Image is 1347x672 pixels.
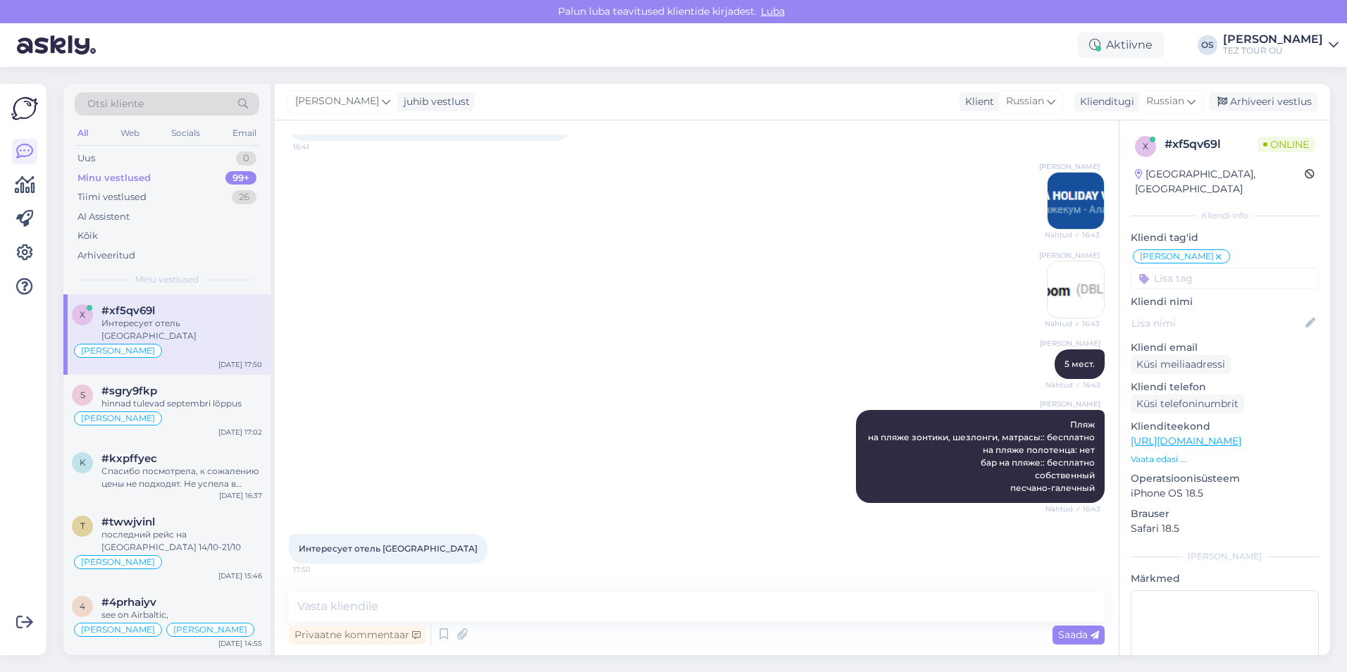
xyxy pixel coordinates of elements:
div: see on Airbaltic, [101,609,262,621]
span: [PERSON_NAME] [81,558,155,566]
div: 99+ [225,171,256,185]
span: [PERSON_NAME] [173,626,247,634]
span: #sgry9fkp [101,385,157,397]
div: [PERSON_NAME] [1131,550,1319,563]
div: OS [1198,35,1217,55]
div: Web [118,124,142,142]
p: Kliendi tag'id [1131,230,1319,245]
div: Arhiveeri vestlus [1209,92,1317,111]
span: #xf5qv69l [101,304,155,317]
div: Arhiveeritud [77,249,135,263]
p: Kliendi nimi [1131,294,1319,309]
div: [DATE] 14:55 [218,638,262,649]
div: Uus [77,151,95,166]
span: [PERSON_NAME] [1140,252,1214,261]
p: Vaata edasi ... [1131,453,1319,466]
img: Askly Logo [11,95,38,122]
div: Aktiivne [1078,32,1164,58]
span: x [80,309,85,320]
div: [DATE] 15:46 [218,571,262,581]
div: # xf5qv69l [1165,136,1258,153]
span: [PERSON_NAME] [295,94,379,109]
div: hinnad tulevad septembri lõppus [101,397,262,410]
div: последний рейс на [GEOGRAPHIC_DATA] 14/10-21/10 [101,528,262,554]
span: Russian [1146,94,1184,109]
span: Интересует отель [GEOGRAPHIC_DATA] [299,543,478,554]
span: [PERSON_NAME] [81,414,155,423]
p: iPhone OS 18.5 [1131,486,1319,501]
span: Nähtud ✓ 16:43 [1045,318,1100,329]
span: [PERSON_NAME] [1039,161,1100,172]
span: Online [1258,137,1315,152]
span: 5 мест. [1064,359,1095,369]
div: Küsi meiliaadressi [1131,355,1231,374]
div: juhib vestlust [398,94,470,109]
img: Attachment [1048,173,1104,229]
span: 17:50 [293,564,346,575]
span: Russian [1006,94,1044,109]
div: [GEOGRAPHIC_DATA], [GEOGRAPHIC_DATA] [1135,167,1305,197]
span: Nähtud ✓ 16:43 [1045,380,1100,390]
p: Brauser [1131,506,1319,521]
span: #twwjvinl [101,516,155,528]
a: [PERSON_NAME]TEZ TOUR OÜ [1223,34,1339,56]
div: Спасибо посмотрела, к сожалению цены не подходят. Не успела в айрбалтике купить и теперь ищу друг... [101,465,262,490]
div: 26 [232,190,256,204]
div: Kliendi info [1131,209,1319,222]
input: Lisa nimi [1131,316,1303,331]
div: TEZ TOUR OÜ [1223,45,1323,56]
div: Интересует отель [GEOGRAPHIC_DATA] [101,317,262,342]
div: 0 [236,151,256,166]
span: Minu vestlused [135,273,199,286]
span: [PERSON_NAME] [1039,250,1100,261]
a: [URL][DOMAIN_NAME] [1131,435,1241,447]
span: Nähtud ✓ 16:43 [1045,504,1100,514]
span: Saada [1058,628,1099,641]
p: Operatsioonisüsteem [1131,471,1319,486]
span: Luba [757,5,789,18]
div: Kõik [77,229,98,243]
div: All [75,124,91,142]
input: Lisa tag [1131,268,1319,289]
div: Minu vestlused [77,171,151,185]
p: Kliendi telefon [1131,380,1319,394]
span: [PERSON_NAME] [81,347,155,355]
span: k [80,457,86,468]
span: 4 [80,601,85,611]
div: [DATE] 17:02 [218,427,262,437]
span: Nähtud ✓ 16:43 [1045,230,1100,240]
span: [PERSON_NAME] [1040,338,1100,349]
span: [PERSON_NAME] [81,626,155,634]
span: [PERSON_NAME] [1040,399,1100,409]
div: Privaatne kommentaar [289,626,426,645]
span: 16:41 [293,142,346,152]
div: Klient [960,94,994,109]
span: #4prhaiyv [101,596,156,609]
div: Küsi telefoninumbrit [1131,394,1244,413]
img: Attachment [1048,261,1104,318]
span: s [80,390,85,400]
div: Klienditugi [1074,94,1134,109]
div: Tiimi vestlused [77,190,147,204]
div: [DATE] 17:50 [218,359,262,370]
p: Safari 18.5 [1131,521,1319,536]
div: AI Assistent [77,210,130,224]
div: Email [230,124,259,142]
p: Märkmed [1131,571,1319,586]
span: x [1143,141,1148,151]
p: Klienditeekond [1131,419,1319,434]
span: t [80,521,85,531]
div: [DATE] 16:37 [219,490,262,501]
span: Otsi kliente [87,97,144,111]
p: Kliendi email [1131,340,1319,355]
div: Socials [168,124,203,142]
div: [PERSON_NAME] [1223,34,1323,45]
span: #kxpffyec [101,452,157,465]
